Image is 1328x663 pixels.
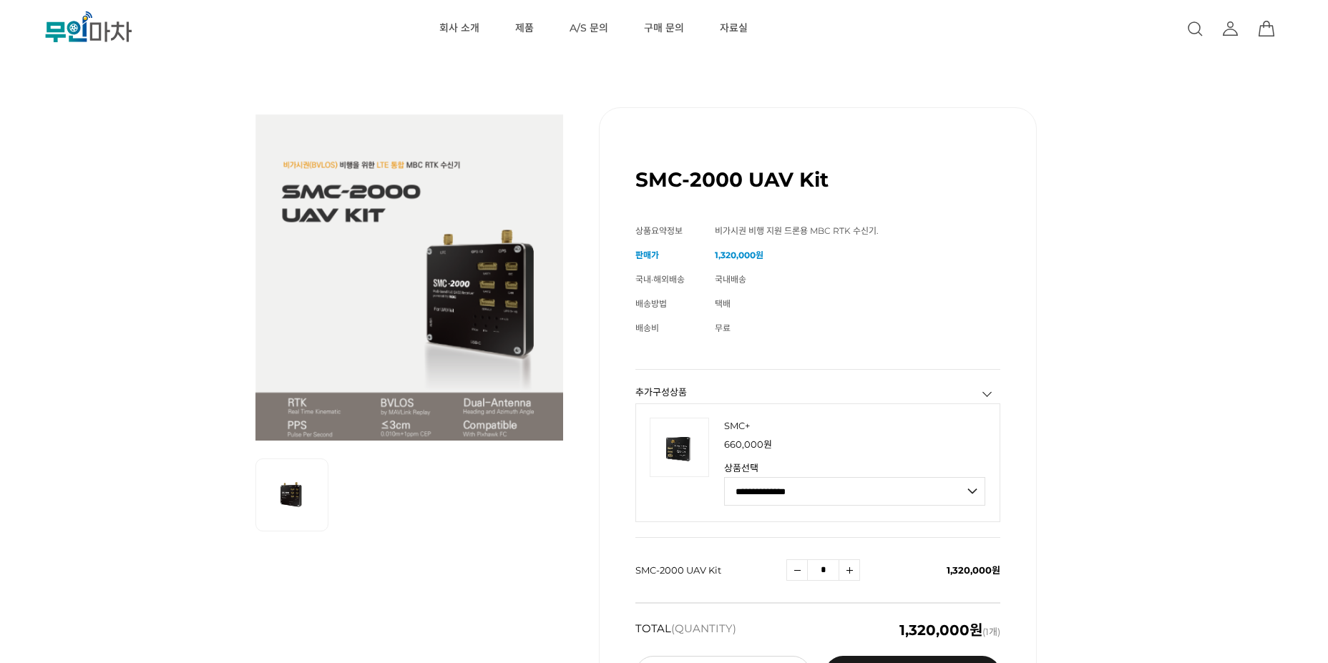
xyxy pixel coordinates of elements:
[715,274,746,285] span: 국내배송
[724,418,985,433] p: 상품명
[715,323,731,333] span: 무료
[947,564,1000,576] span: 1,320,000원
[899,622,982,639] em: 1,320,000원
[715,225,879,236] span: 비가시권 비행 지원 드론용 MBC RTK 수신기.
[724,438,772,450] span: 660,000원
[980,387,995,401] a: 추가구성상품 닫기
[724,463,985,473] strong: 상품선택
[635,388,1000,397] h3: 추가구성상품
[786,559,808,581] a: 수량감소
[635,274,685,285] span: 국내·해외배송
[635,167,829,192] h1: SMC-2000 UAV Kit
[715,298,731,309] span: 택배
[635,323,659,333] span: 배송비
[635,298,667,309] span: 배송방법
[635,538,786,603] td: SMC-2000 UAV Kit
[650,418,709,477] img: 4cbe2109cccc46d4e4336cb8213cc47f.png
[635,250,659,260] span: 판매가
[635,225,683,236] span: 상품요약정보
[899,623,1000,637] span: (1개)
[635,623,736,637] strong: TOTAL
[715,250,763,260] strong: 1,320,000원
[671,622,736,635] span: (QUANTITY)
[724,440,985,449] p: 판매가
[839,559,860,581] a: 수량증가
[255,107,563,441] img: SMC-2000 UAV Kit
